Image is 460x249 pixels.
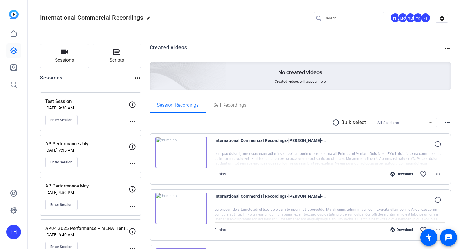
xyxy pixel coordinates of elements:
[420,170,427,178] mat-icon: favorite_border
[93,44,141,68] button: Scripts
[420,226,427,234] mat-icon: favorite_border
[6,225,21,239] div: FH
[45,106,129,110] p: [DATE] 9:30 AM
[146,16,154,23] mat-icon: edit
[155,137,207,168] img: thumb-nail
[134,74,141,82] mat-icon: more_horiz
[387,172,416,177] div: Download
[45,232,129,237] p: [DATE] 6:40 AM
[390,13,401,23] ngx-avatar: Fred Hendricks
[278,69,322,76] p: No created videos
[40,14,143,21] span: International Commercial Recordings
[444,119,451,126] mat-icon: more_horiz
[398,13,408,23] div: MC
[129,118,136,125] mat-icon: more_horiz
[82,2,226,134] img: Creted videos background
[332,119,341,126] mat-icon: radio_button_unchecked
[45,225,129,232] p: AP04 2025 Performance + MENA Heritage Message
[40,74,63,86] h2: Sessions
[387,227,416,232] div: Download
[213,103,246,108] span: Self Recordings
[45,148,129,153] p: [DATE] 7:35 AM
[110,57,124,64] span: Scripts
[155,193,207,224] img: thumb-nail
[215,137,327,151] span: International Commercial Recordings-[PERSON_NAME]-AP Performance May-2025-09-22-09-22-32-919-3
[405,13,415,23] div: RM
[413,13,423,23] div: TK
[434,170,441,178] mat-icon: more_horiz
[129,160,136,167] mat-icon: more_horiz
[215,228,226,232] span: 3 mins
[325,15,379,22] input: Search
[45,140,129,147] p: AP Performance July
[445,234,452,241] mat-icon: message
[390,13,400,23] div: FH
[50,118,73,123] span: Enter Session
[9,10,19,19] img: blue-gradient.svg
[413,13,424,23] ngx-avatar: Tim Kless
[45,190,129,195] p: [DATE] 4:59 PM
[50,202,73,207] span: Enter Session
[40,44,89,68] button: Sessions
[157,103,199,108] span: Session Recordings
[150,44,444,56] h2: Created videos
[444,45,451,52] mat-icon: more_horiz
[341,119,366,126] p: Bulk select
[398,13,408,23] ngx-avatar: Matthew Cruz
[45,200,78,210] button: Enter Session
[45,157,78,167] button: Enter Session
[434,226,441,234] mat-icon: more_horiz
[275,79,326,84] span: Created videos will appear here
[55,57,74,64] span: Sessions
[129,203,136,210] mat-icon: more_horiz
[45,98,129,105] p: Test Session
[215,172,226,176] span: 3 mins
[50,160,73,165] span: Enter Session
[45,183,129,190] p: AP Performance May
[377,121,399,125] span: All Sessions
[45,115,78,125] button: Enter Session
[215,193,327,207] span: International Commercial Recordings-[PERSON_NAME]-AP Performance May-2025-09-22-09-18-40-351-3
[425,234,432,241] mat-icon: accessibility
[436,14,448,23] mat-icon: settings
[405,13,416,23] ngx-avatar: Robert Mulero
[421,13,431,23] div: +3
